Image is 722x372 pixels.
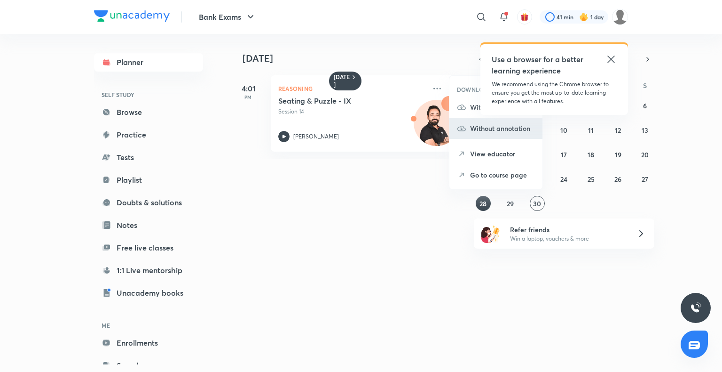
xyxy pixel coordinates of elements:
h4: [DATE] [243,53,463,64]
abbr: September 17, 2025 [561,150,567,159]
button: September 29, 2025 [502,196,518,211]
abbr: September 19, 2025 [615,150,621,159]
button: avatar [517,9,532,24]
button: September 28, 2025 [476,196,491,211]
button: September 13, 2025 [637,122,652,137]
h5: Seating & Puzzle - IX [278,96,395,105]
a: 1:1 Live mentorship [94,261,203,280]
a: Free live classes [94,238,203,257]
abbr: September 29, 2025 [507,199,514,208]
h6: SELF STUDY [94,87,203,103]
p: [PERSON_NAME] [293,132,339,141]
h5: Use a browser for a better learning experience [492,54,585,76]
button: September 18, 2025 [583,147,598,162]
abbr: September 28, 2025 [479,199,487,208]
h5: 4:01 [229,83,267,94]
abbr: September 6, 2025 [643,101,647,110]
button: Bank Exams [193,8,262,26]
button: September 27, 2025 [637,171,652,186]
a: Browse [94,103,203,121]
abbr: September 24, 2025 [560,175,567,184]
button: September 10, 2025 [557,122,572,137]
a: Company Logo [94,10,170,24]
img: Company Logo [94,10,170,22]
abbr: September 10, 2025 [560,126,567,135]
abbr: September 18, 2025 [588,150,594,159]
img: Avatar [414,105,459,150]
abbr: September 12, 2025 [615,126,621,135]
a: Practice [94,125,203,144]
button: September 26, 2025 [611,171,626,186]
p: Win a laptop, vouchers & more [510,235,626,243]
p: Reasoning [278,83,426,94]
a: Enrollments [94,333,203,352]
a: Doubts & solutions [94,193,203,212]
abbr: September 11, 2025 [588,126,594,135]
p: Session 14 [278,107,426,116]
abbr: September 13, 2025 [642,126,648,135]
a: Notes [94,216,203,235]
abbr: September 20, 2025 [641,150,649,159]
img: referral [481,224,500,243]
button: September 20, 2025 [637,147,652,162]
p: We recommend using the Chrome browser to ensure you get the most up-to-date learning experience w... [492,80,617,105]
button: September 17, 2025 [557,147,572,162]
img: shruti garg [612,9,628,25]
a: Tests [94,148,203,167]
p: View educator [470,149,535,159]
abbr: September 26, 2025 [614,175,621,184]
button: September 11, 2025 [583,122,598,137]
h6: [DATE] [334,73,350,89]
button: September 6, 2025 [637,98,652,113]
abbr: September 30, 2025 [533,199,541,208]
img: ttu [690,302,701,314]
button: September 30, 2025 [530,196,545,211]
abbr: Saturday [643,81,647,90]
img: avatar [520,13,529,21]
a: Playlist [94,170,203,189]
p: With annotation [470,102,535,112]
button: September 12, 2025 [611,122,626,137]
a: Planner [94,53,203,72]
button: September 24, 2025 [557,171,572,186]
a: Unacademy books [94,283,203,302]
h6: ME [94,317,203,333]
h6: Refer friends [510,225,626,235]
p: PM [229,94,267,100]
abbr: September 25, 2025 [588,175,595,184]
abbr: September 27, 2025 [642,175,648,184]
img: streak [579,12,589,22]
p: Go to course page [470,170,535,180]
button: September 25, 2025 [583,171,598,186]
p: Without annotation [470,123,535,133]
h6: DOWNLOAD CLASS PDF [457,85,526,94]
button: September 19, 2025 [611,147,626,162]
